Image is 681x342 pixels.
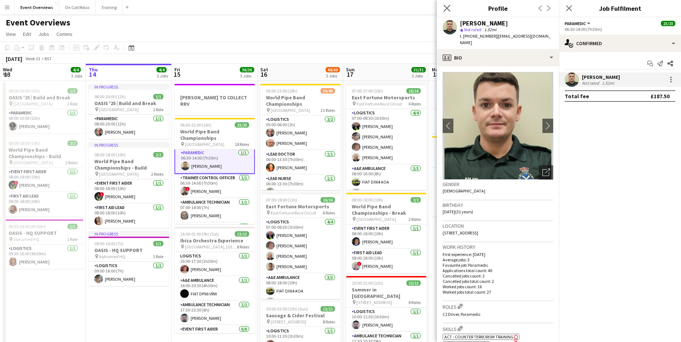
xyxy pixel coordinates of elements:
span: ! [186,187,190,191]
span: 16/16 [321,197,335,203]
div: 09:30-16:00 (6h30m)1/1OASIS - HQ SUPPORT Alphamed HQ1 RoleLogistics1/109:30-16:00 (6h30m)[PERSON_... [3,219,83,269]
app-card-role: Lead Nurse1/106:00-13:30 (7h30m)[PERSON_NAME] [260,175,341,199]
div: In progress09:00-16:00 (7h)1/1OASIS - HQ SUPPORT Alphamed HQ1 RoleLogistics1/109:00-16:00 (7h)[PE... [89,231,169,286]
span: Comms [56,31,73,37]
h3: Sausage & Cider Festival [260,312,341,319]
app-card-role: A&E Ambulance3/308:00-18:00 (10h)FIAT DX64 AOAFIAT DX65 AAK [260,274,341,319]
div: BST [45,56,52,61]
app-job-card: 08:00-20:00 (12h)1/1OASIS '25 | Build and Break [GEOGRAPHIC_DATA]1 RoleParamedic1/108:00-20:00 (1... [3,84,83,133]
span: 08:00-20:00 (12h) [9,88,40,94]
div: Confirmed [559,35,681,52]
div: [DATE] [6,55,22,62]
app-card-role: Logistics1/110:00-11:30 (1h30m)[PERSON_NAME] [346,308,426,332]
span: 8 Roles [237,244,249,250]
span: 18 Roles [235,142,249,147]
div: [PERSON_NAME] [460,20,508,27]
span: 1/1 [153,94,163,99]
app-card-role: First Aid Lead1/108:00-18:00 (10h)[PERSON_NAME] [89,204,169,228]
span: [GEOGRAPHIC_DATA] [13,101,53,106]
div: Not rated [582,80,601,86]
span: 09:30-16:00 (6h30m) [9,224,46,229]
span: Sun [346,66,355,73]
span: ! [357,262,362,266]
h3: Location [443,223,553,229]
app-card-role: Logistics2/205:00-06:00 (1h)[PERSON_NAME][PERSON_NAME] [260,115,341,150]
button: Paramedic [565,21,592,26]
app-job-card: 07:00-17:00 (10h)16/16East Fortune Motorsports East Fortune Race Circuit6 RolesLogistics4/407:00-... [346,84,426,190]
app-card-role: Logistics1/116:00-17:30 (1h30m)[PERSON_NAME] [174,252,255,276]
span: 31/31 [411,67,426,72]
span: 4/4 [71,67,81,72]
span: 10:00-22:00 (12h) [352,280,383,286]
a: Jobs [36,29,52,39]
span: Paramedic [565,21,586,26]
span: [DATE] (31 years) [443,209,473,214]
button: On Call Rotas [59,0,95,14]
span: Fri [174,66,180,73]
h3: OASIS - HQ SUPPORT [89,247,169,253]
span: 08:00-18:00 (10h) [9,141,40,146]
div: In progress [89,142,169,148]
span: Alphamed HQ [13,237,39,242]
p: Cancelled jobs count: 2 [443,273,553,279]
div: Bio [437,49,559,66]
span: 1.52mi [483,27,498,32]
span: [GEOGRAPHIC_DATA] [185,142,224,147]
h3: Work history [443,244,553,250]
div: 1.52mi [601,80,616,86]
span: 13/13 [321,306,335,312]
span: East Fortune Race Circuit [271,210,316,215]
span: 39/40 [321,88,335,94]
span: 2/2 [67,141,78,146]
h3: Profile [437,4,559,13]
h3: Summer in [GEOGRAPHIC_DATA] [346,286,426,299]
app-card-role: Lead Doctor1/106:00-13:30 (7h30m)[PERSON_NAME] [260,150,341,175]
img: Crew avatar or photo [443,72,553,180]
h3: East Fortune Motorsports [346,94,426,101]
span: Wed [3,66,12,73]
p: Cancelled jobs total count: 2 [443,279,553,284]
span: 23/23 [235,122,249,128]
app-job-card: 08:00-20:00 (12h)1/1OASIS '25 | Build and Break [GEOGRAPHIC_DATA]1 RoleParamedic1/108:00-20:00 (1... [432,84,512,133]
h3: OASIS '25 | Build and Break [432,94,512,101]
span: 2 Roles [65,160,78,165]
app-job-card: 16:00-01:00 (9h) (Sat)13/13Ibiza Orchestra Experience [GEOGRAPHIC_DATA], [GEOGRAPHIC_DATA]8 Roles... [174,227,255,333]
h3: Skills [443,325,553,332]
span: ! [100,192,104,196]
app-card-role: Logistics1/109:00-16:00 (7h)[PERSON_NAME] [89,262,169,286]
span: 13/13 [406,280,421,286]
app-card-role: Logistics4/407:00-08:30 (1h30m)[PERSON_NAME][PERSON_NAME][PERSON_NAME][PERSON_NAME] [346,109,426,165]
app-job-card: 08:00-18:00 (10h)2/2World Pipe Band Championships - Build [GEOGRAPHIC_DATA]2 RolesEvent First Aid... [3,136,83,217]
span: [STREET_ADDRESS] [356,300,392,305]
a: Comms [53,29,75,39]
app-card-role: A&E Ambulance3/308:00-16:00 (8h)FIAT DX64 AOAFIAT DX65 AAK [346,165,426,210]
app-card-role: Event First Aider1/108:00-18:00 (10h)![PERSON_NAME] [3,168,83,192]
app-job-card: [PERSON_NAME] TO COLLECT RRV [174,84,255,115]
span: [DEMOGRAPHIC_DATA] [443,188,485,194]
span: 2/2 [153,152,163,157]
h3: World Pipe Band Championships - Break [432,147,512,160]
span: [STREET_ADDRESS] [271,319,306,324]
div: 08:00-18:00 (10h)2/2World Pipe Band Championships - Break [GEOGRAPHIC_DATA]2 RolesEvent First Aid... [432,136,512,217]
span: 23/23 [661,21,675,26]
div: 3 Jobs [326,73,340,79]
h3: World Pipe Band Championships - Build [89,158,169,171]
app-card-role: Ambulance Technician1/107:00-14:00 (7h)[PERSON_NAME] [174,198,255,223]
h3: OASIS - HQ SUPPORT [3,230,83,236]
span: 4/4 [157,67,167,72]
p: Worked jobs total count: 27 [443,289,553,295]
span: 16/16 [406,88,421,94]
span: 21 Roles [321,108,335,113]
h1: Event Overviews [6,17,70,28]
span: [STREET_ADDRESS] [443,230,478,236]
button: Event Overviews [15,0,59,14]
div: 08:00-18:00 (10h)2/2World Pipe Band Championships - Break [GEOGRAPHIC_DATA]2 RolesEvent First Aid... [346,193,426,273]
span: 17 [345,70,355,79]
div: In progress08:00-20:00 (12h)1/1OASIS '25 | Build and Break [GEOGRAPHIC_DATA]1 RoleParamedic1/108:... [89,84,169,139]
span: 1 Role [153,254,163,259]
span: 2/2 [411,197,421,203]
span: East Fortune Race Circuit [356,101,402,106]
span: 08:00-18:00 (10h) [94,152,126,157]
span: Not rated [464,27,481,32]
